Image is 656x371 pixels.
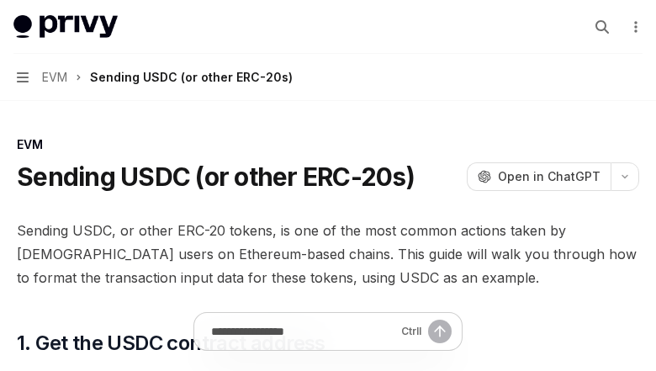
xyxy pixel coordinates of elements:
span: Open in ChatGPT [498,168,600,185]
div: Sending USDC (or other ERC-20s) [90,67,293,87]
div: EVM [17,136,639,153]
input: Ask a question... [211,313,394,350]
span: Sending USDC, or other ERC-20 tokens, is one of the most common actions taken by [DEMOGRAPHIC_DAT... [17,219,639,289]
button: Open in ChatGPT [467,162,611,191]
button: More actions [626,15,643,39]
button: Send message [428,320,452,343]
h1: Sending USDC (or other ERC-20s) [17,162,415,192]
span: EVM [42,67,67,87]
img: light logo [13,15,118,39]
button: Open search [589,13,616,40]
